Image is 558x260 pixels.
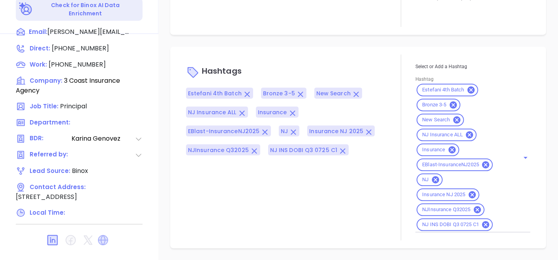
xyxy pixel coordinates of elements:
span: EBlast-InsuranceNJ2025 [188,128,259,136]
span: Lead Source: [30,167,70,175]
span: Email: [29,27,47,37]
span: Binox [72,166,88,175]
span: Bronze 3-5 [263,90,295,98]
div: Estefani 4th Batch [417,84,478,97]
span: NJ Insurance ALL [188,109,237,117]
span: NJ INS DOBI Q3 0725 C1 [417,222,484,228]
span: [PERSON_NAME][EMAIL_ADDRESS][DOMAIN_NAME] [47,27,130,37]
div: NJ [417,174,442,186]
span: [PHONE_NUMBER] [49,60,106,69]
span: Insurance NJ 2025 [417,192,470,199]
span: NJ INS DOBI Q3 0725 C1 [270,147,337,154]
p: Select or Add a Hashtag [415,63,530,71]
span: NJ Insurance ALL [417,132,468,139]
span: NJInsurance Q32025 [417,207,475,214]
span: EBlast-InsuranceNJ2025 [417,162,484,169]
div: Insurance NJ 2025 [417,189,479,201]
span: BDR: [30,134,71,144]
span: Local Time: [30,208,65,217]
span: Department: [30,118,70,126]
span: New Search [316,90,351,98]
span: New Search [417,117,455,124]
span: Bronze 3-5 [417,102,451,109]
span: [STREET_ADDRESS] [16,192,77,201]
span: Karina Genovez [71,134,135,144]
div: NJ INS DOBI Q3 0725 C1 [417,219,493,231]
span: Referred by: [30,150,71,160]
img: Ai-Enrich-DaqCidB-.svg [19,2,33,16]
span: NJ [281,128,288,136]
span: Contact Address: [30,183,86,191]
span: [PHONE_NUMBER] [52,44,109,53]
span: Job Title: [30,102,58,110]
span: NJInsurance Q32025 [188,147,249,154]
span: Estefani 4th Batch [188,90,242,98]
span: NJ [417,177,433,184]
button: Open [520,152,531,163]
p: Check for Binox AI Data Enrichment [34,1,137,18]
span: 3 Coast Insurance Agency [16,76,120,95]
span: Insurance [258,109,287,117]
span: Principal [60,102,87,111]
div: New Search [417,114,464,126]
div: NJInsurance Q32025 [417,204,484,216]
label: Hashtag [415,77,434,82]
span: Insurance [417,147,450,154]
span: Work : [30,60,47,69]
span: Company: [30,76,62,85]
div: NJ Insurance ALL [417,129,477,141]
div: EBlast-InsuranceNJ2025 [417,159,493,171]
span: Direct : [30,44,50,52]
span: Hashtags [202,66,242,77]
div: Bronze 3-5 [417,99,460,111]
span: Insurance NJ 2025 [309,128,363,136]
span: Estefani 4th Batch [417,87,469,94]
div: Insurance [417,144,459,156]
